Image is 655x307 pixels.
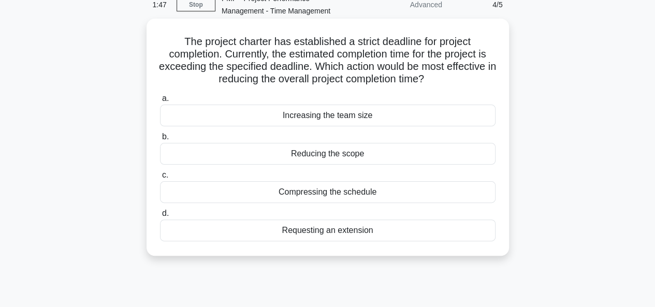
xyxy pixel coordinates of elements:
[162,170,168,179] span: c.
[160,105,496,126] div: Increasing the team size
[160,220,496,241] div: Requesting an extension
[160,143,496,165] div: Reducing the scope
[162,132,169,141] span: b.
[162,209,169,217] span: d.
[160,181,496,203] div: Compressing the schedule
[159,35,497,86] h5: The project charter has established a strict deadline for project completion. Currently, the esti...
[162,94,169,103] span: a.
